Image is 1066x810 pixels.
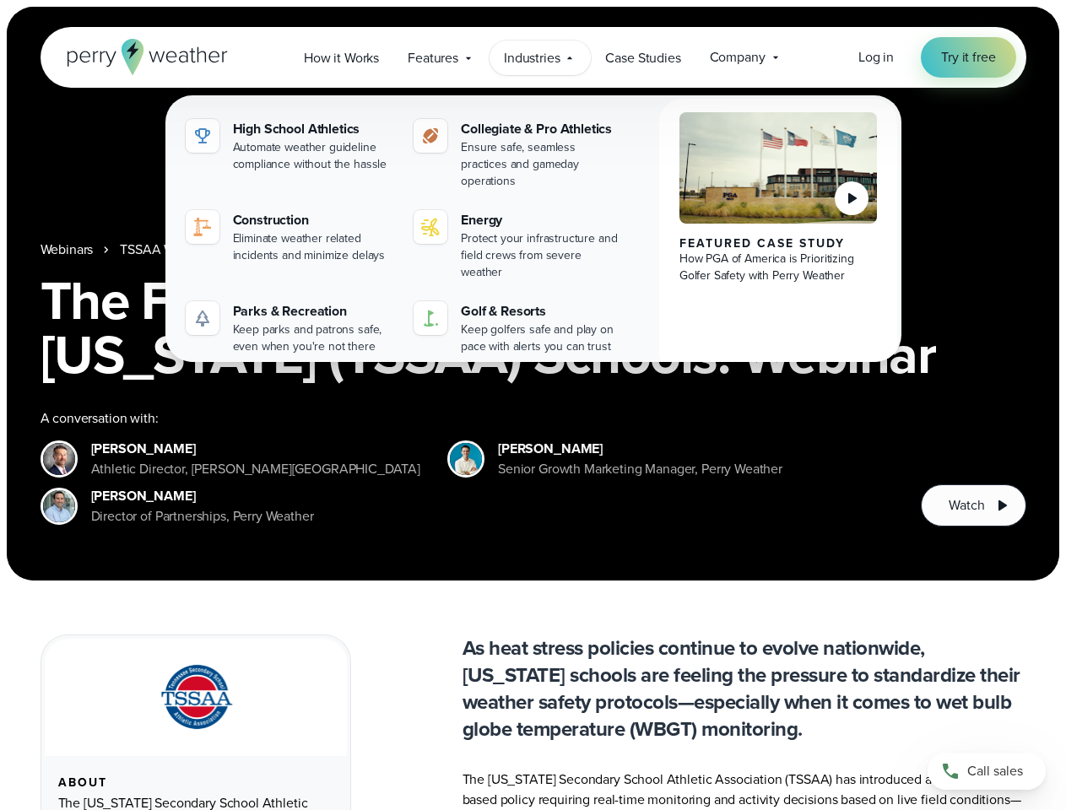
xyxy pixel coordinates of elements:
img: highschool-icon.svg [192,126,213,146]
div: Collegiate & Pro Athletics [461,119,622,139]
div: About [58,776,333,790]
h1: The Fall WBGT Playbook for [US_STATE] (TSSAA) Schools: Webinar [41,273,1026,381]
div: Senior Growth Marketing Manager, Perry Weather [498,459,782,479]
p: As heat stress policies continue to evolve nationwide, [US_STATE] schools are feeling the pressur... [463,634,1026,742]
span: Try it free [941,47,995,67]
div: Keep parks and patrons safe, even when you're not there [233,321,394,355]
div: Energy [461,210,622,230]
img: TSSAA-Tennessee-Secondary-School-Athletic-Association.svg [139,659,252,736]
div: Protect your infrastructure and field crews from severe weather [461,230,622,281]
a: Parks & Recreation Keep parks and patrons safe, even when you're not there [179,294,401,362]
span: Watch [949,495,984,516]
a: PGA of America, Frisco Campus Featured Case Study How PGA of America is Prioritizing Golfer Safet... [659,99,898,375]
span: Company [710,47,766,67]
img: Brian Wyatt [43,443,75,475]
button: Watch [921,484,1025,526]
div: Keep golfers safe and play on pace with alerts you can trust [461,321,622,355]
div: Automate weather guideline compliance without the hassle [233,139,394,173]
span: How it Works [304,48,379,68]
a: High School Athletics Automate weather guideline compliance without the hassle [179,112,401,180]
a: Log in [858,47,894,67]
img: golf-iconV2.svg [420,308,441,328]
div: Ensure safe, seamless practices and gameday operations [461,139,622,190]
div: [PERSON_NAME] [498,439,782,459]
a: construction perry weather Construction Eliminate weather related incidents and minimize delays [179,203,401,271]
a: How it Works [289,40,393,75]
a: Collegiate & Pro Athletics Ensure safe, seamless practices and gameday operations [407,112,629,197]
div: Golf & Resorts [461,301,622,321]
div: How PGA of America is Prioritizing Golfer Safety with Perry Weather [679,251,878,284]
div: Construction [233,210,394,230]
div: Parks & Recreation [233,301,394,321]
a: Energy Protect your infrastructure and field crews from severe weather [407,203,629,288]
img: Spencer Patton, Perry Weather [450,443,482,475]
a: Call sales [928,753,1046,790]
img: PGA of America, Frisco Campus [679,112,878,224]
nav: Breadcrumb [41,240,1026,260]
div: High School Athletics [233,119,394,139]
div: Eliminate weather related incidents and minimize delays [233,230,394,264]
a: Case Studies [591,40,695,75]
div: [PERSON_NAME] [91,486,314,506]
a: Try it free [921,37,1015,78]
span: Industries [504,48,560,68]
div: [PERSON_NAME] [91,439,421,459]
span: Log in [858,47,894,67]
img: construction perry weather [192,217,213,237]
img: energy-icon@2x-1.svg [420,217,441,237]
a: TSSAA WBGT Fall Playbook [120,240,280,260]
div: Director of Partnerships, Perry Weather [91,506,314,526]
a: Golf & Resorts Keep golfers safe and play on pace with alerts you can trust [407,294,629,362]
div: Featured Case Study [679,237,878,251]
span: Features [408,48,458,68]
span: Call sales [967,761,1023,781]
img: proathletics-icon@2x-1.svg [420,126,441,146]
span: Case Studies [605,48,680,68]
div: Athletic Director, [PERSON_NAME][GEOGRAPHIC_DATA] [91,459,421,479]
img: parks-icon-grey.svg [192,308,213,328]
div: A conversation with: [41,408,895,429]
img: Jeff Wood [43,490,75,522]
a: Webinars [41,240,94,260]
